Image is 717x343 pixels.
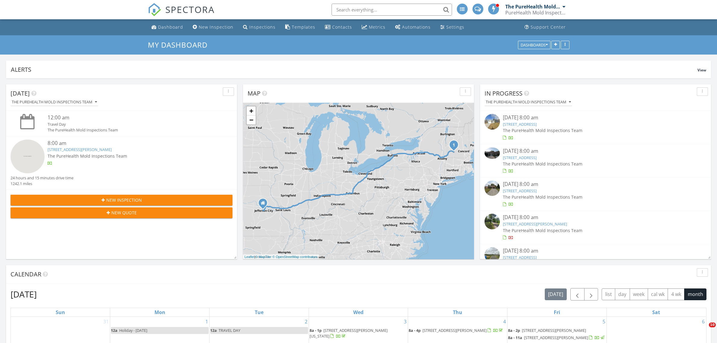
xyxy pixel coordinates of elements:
a: Go to September 6, 2025 [701,317,706,326]
button: New Quote [11,207,232,218]
div: Dashboards [521,43,548,47]
a: 8a - 2p [STREET_ADDRESS][PERSON_NAME] [508,328,587,333]
div: Metrics [369,24,385,30]
a: [STREET_ADDRESS] [503,255,537,260]
span: [STREET_ADDRESS][PERSON_NAME][US_STATE] [310,328,388,339]
a: Leaflet [245,255,254,259]
span: 8a - 1p [310,328,322,333]
button: week [630,288,648,300]
div: [DATE] 8:00 am [503,214,688,221]
button: [DATE] [545,288,567,300]
img: streetview [11,140,45,174]
div: 119 Atcherson Hollow Rd, Chester, VT 05143 [454,145,457,148]
button: Dashboards [518,41,550,49]
span: New Quote [111,209,137,216]
img: 9370292%2Freports%2F91b18d91-2b71-4bf7-9a18-5a771fa6399f%2Fcover_photos%2FR9qqTaGGy2BM0IdZcBhl%2F... [485,147,500,159]
a: Go to September 2, 2025 [304,317,309,326]
span: [STREET_ADDRESS][PERSON_NAME] [522,328,586,333]
a: Automations (Basic) [393,22,433,33]
button: The PureHealth Mold Inspections Team [11,98,98,106]
span: [DATE] [11,89,30,97]
div: [DATE] 8:00 am [503,247,688,255]
a: Settings [438,22,467,33]
a: Sunday [55,308,66,316]
div: Settings [446,24,464,30]
a: Contacts [323,22,354,33]
div: 24 hours and 15 minutes drive time [11,175,73,181]
a: Go to September 4, 2025 [502,317,507,326]
div: The PureHealth Mold Inspections Team [48,127,214,133]
div: Templates [292,24,315,30]
a: Saturday [651,308,661,316]
a: Zoom in [247,106,256,115]
button: New Inspection [11,195,232,206]
div: Inspections [249,24,276,30]
a: Monday [153,308,167,316]
a: My Dashboard [148,40,213,50]
span: 8a - 2p [508,328,520,333]
span: Calendar [11,270,41,278]
span: 8a - 11a [508,335,522,340]
a: [DATE] 8:00 am [STREET_ADDRESS] The PureHealth Mold Inspections Team [485,114,706,141]
span: 8a - 4p [409,328,421,333]
span: SPECTORA [165,3,215,16]
div: 8:00 am [48,140,214,147]
div: [DATE] 8:00 am [503,114,688,121]
a: Metrics [359,22,388,33]
div: Travel Day [48,121,214,127]
a: [DATE] 8:00 am [STREET_ADDRESS][PERSON_NAME] The PureHealth Mold Inspections Team [485,214,706,241]
div: Support Center [531,24,566,30]
span: The PureHealth Mold Inspections Team [48,153,127,159]
div: Automations [402,24,431,30]
button: Previous month [570,288,585,301]
a: SPECTORA [148,8,215,21]
h2: [DATE] [11,288,37,300]
span: 12a [210,328,217,333]
a: [STREET_ADDRESS] [503,121,537,127]
a: Inspections [241,22,278,33]
a: 8a - 1p [STREET_ADDRESS][PERSON_NAME][US_STATE] [310,327,407,340]
button: list [602,288,615,300]
div: The PureHealth Mold Inspections Team [505,4,561,10]
img: streetview [485,114,500,129]
button: The PureHealth Mold Inspections Team [485,98,572,106]
span: The PureHealth Mold Inspections Team [503,228,582,233]
button: 4 wk [668,288,684,300]
a: Thursday [452,308,463,316]
div: [DATE] 8:00 am [503,181,688,188]
div: Dashboard [158,24,183,30]
a: © MapTiler [255,255,272,259]
button: Next month [584,288,598,301]
a: Zoom out [247,115,256,124]
span: [STREET_ADDRESS][PERSON_NAME] [524,335,588,340]
div: New Inspection [199,24,233,30]
img: streetview [485,247,500,263]
a: [STREET_ADDRESS] [503,155,537,160]
a: Go to September 5, 2025 [601,317,606,326]
iframe: Intercom live chat [697,323,711,337]
i: 1 [453,143,455,147]
div: 1436 Briar Village Ct, Jefferson City MO 65109 [263,203,267,206]
button: month [684,288,706,300]
a: Tuesday [254,308,265,316]
span: The PureHealth Mold Inspections Team [503,127,582,133]
a: Go to September 1, 2025 [204,317,209,326]
a: Wednesday [352,308,365,316]
div: 12:00 am [48,114,214,121]
div: [DATE] 8:00 am [503,147,688,155]
input: Search everything... [332,4,452,16]
span: New Inspection [106,197,142,203]
a: 8a - 2p [STREET_ADDRESS][PERSON_NAME] [508,327,606,334]
a: [STREET_ADDRESS][PERSON_NAME] [503,221,567,227]
a: [DATE] 8:00 am [STREET_ADDRESS] The PureHealth Mold Inspections Team [485,147,706,174]
div: Alerts [11,65,697,74]
a: New Inspection [190,22,236,33]
img: streetview [485,214,500,229]
span: Map [248,89,260,97]
div: The PureHealth Mold Inspections Team [12,100,97,104]
button: day [615,288,630,300]
a: 8a - 1p [STREET_ADDRESS][PERSON_NAME][US_STATE] [310,328,388,339]
span: In Progress [485,89,522,97]
div: | [243,254,319,260]
a: Friday [553,308,561,316]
